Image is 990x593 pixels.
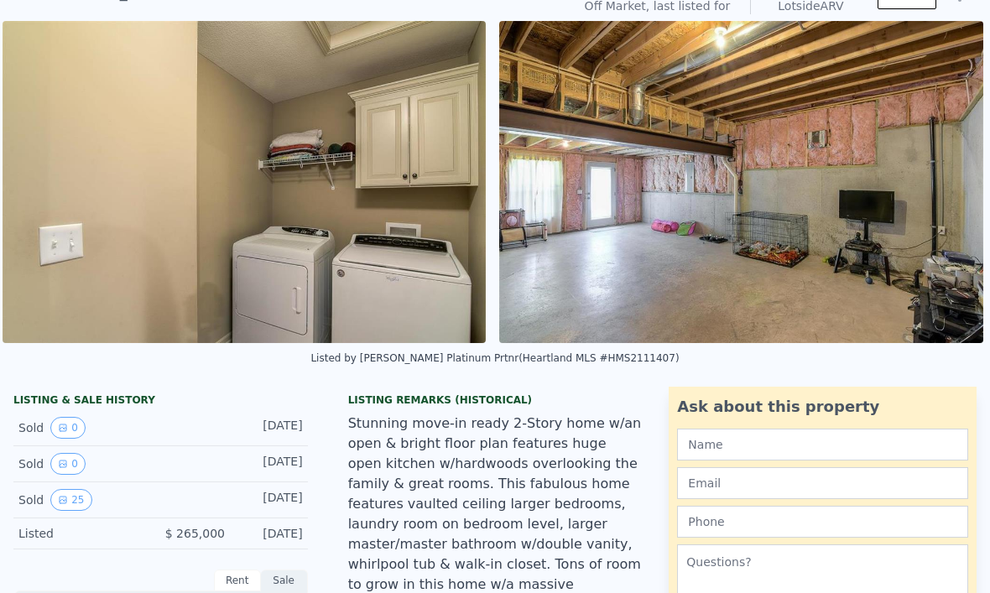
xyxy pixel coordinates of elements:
[18,417,147,439] div: Sold
[3,21,487,343] img: Sale: 135038724 Parcel: 57834602
[677,429,968,460] input: Name
[238,453,303,475] div: [DATE]
[348,393,643,407] div: Listing Remarks (Historical)
[310,352,679,364] div: Listed by [PERSON_NAME] Platinum Prtnr (Heartland MLS #HMS2111407)
[677,467,968,499] input: Email
[238,525,303,542] div: [DATE]
[165,527,225,540] span: $ 265,000
[18,525,147,542] div: Listed
[50,417,86,439] button: View historical data
[13,393,308,410] div: LISTING & SALE HISTORY
[677,395,968,419] div: Ask about this property
[50,489,91,511] button: View historical data
[214,570,261,591] div: Rent
[499,21,983,343] img: Sale: 135038724 Parcel: 57834602
[238,417,303,439] div: [DATE]
[261,570,308,591] div: Sale
[18,453,147,475] div: Sold
[677,506,968,538] input: Phone
[18,489,147,511] div: Sold
[50,453,86,475] button: View historical data
[238,489,303,511] div: [DATE]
